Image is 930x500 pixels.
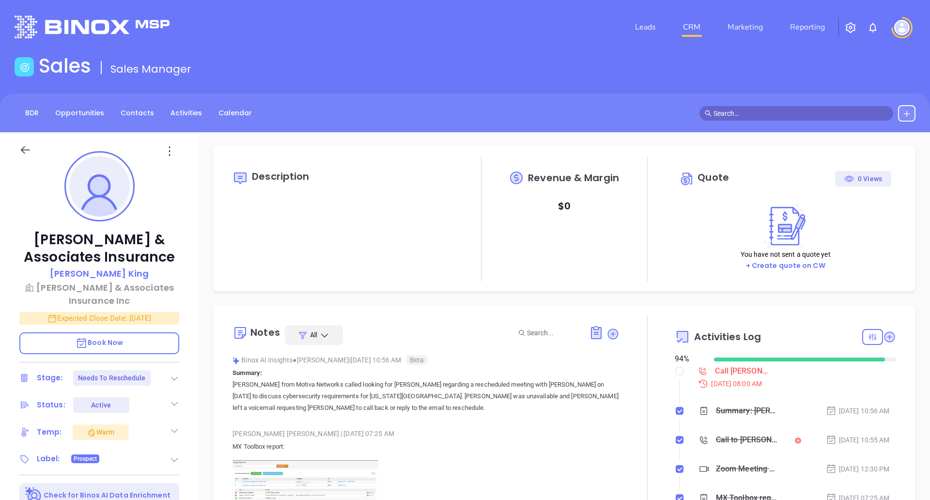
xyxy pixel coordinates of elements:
[631,17,660,37] a: Leads
[716,462,780,476] div: Zoom Meeting with [PERSON_NAME]
[74,453,97,464] span: Prospect
[39,54,91,78] h1: Sales
[715,364,768,378] div: Call [PERSON_NAME] to follow up
[741,249,831,260] p: You have not sent a quote yet
[232,353,620,367] div: Binox AI Insights [PERSON_NAME] | [DATE] 10:56 AM
[37,425,62,439] div: Temp:
[49,105,110,121] a: Opportunities
[406,355,427,365] span: Beta
[692,378,896,389] div: [DATE] 08:00 AM
[716,433,780,447] div: Call to [PERSON_NAME]
[826,406,890,416] div: [DATE] 10:56 AM
[713,108,888,119] input: Search…
[37,371,63,385] div: Stage:
[110,62,191,77] span: Sales Manager
[165,105,208,121] a: Activities
[37,452,60,466] div: Label:
[252,170,309,183] span: Description
[19,281,179,307] a: [PERSON_NAME] & Associates Insurance Inc
[76,338,123,347] span: Book Now
[250,328,280,337] div: Notes
[679,17,704,37] a: CRM
[341,430,342,437] span: |
[724,17,767,37] a: Marketing
[675,353,702,365] div: 94 %
[50,267,149,281] a: [PERSON_NAME] King
[759,203,812,249] img: Create on CWSell
[528,173,619,183] span: Revenue & Margin
[894,20,910,35] img: user
[69,156,130,217] img: profile-user
[845,22,856,33] img: iconSetting
[37,398,65,412] div: Status:
[232,357,240,364] img: svg%3e
[115,105,160,121] a: Contacts
[78,370,146,386] div: Needs To Reschedule
[697,171,729,184] span: Quote
[213,105,258,121] a: Calendar
[232,379,620,414] p: [PERSON_NAME] from Motiva Networks called looking for [PERSON_NAME] regarding a rescheduled meeti...
[232,369,262,376] b: Summary:
[716,404,780,418] div: Summary: [PERSON_NAME] from Motiva Networks called looking for [PERSON_NAME] regarding a reschedu...
[310,330,317,340] span: All
[19,312,179,325] p: Expected Close Date: [DATE]
[786,17,829,37] a: Reporting
[527,328,578,338] input: Search...
[743,260,828,271] button: + Create quote on CW
[232,426,620,441] div: [PERSON_NAME] [PERSON_NAME] [DATE] 07:25 AM
[19,231,179,266] p: [PERSON_NAME] & Associates Insurance
[680,171,695,187] img: Circle dollar
[694,332,760,342] span: Activities Log
[746,261,825,270] a: + Create quote on CW
[19,105,45,121] a: BDR
[50,267,149,280] p: [PERSON_NAME] King
[293,356,297,364] span: ●
[826,435,890,445] div: [DATE] 10:55 AM
[15,16,170,38] img: logo
[87,426,114,438] div: Warm
[558,197,571,215] p: $ 0
[867,22,879,33] img: iconNotification
[232,441,620,453] p: MX Toolbox report:
[91,397,111,413] div: Active
[826,464,890,474] div: [DATE] 12:30 PM
[705,110,712,117] span: search
[844,171,882,187] div: 0 Views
